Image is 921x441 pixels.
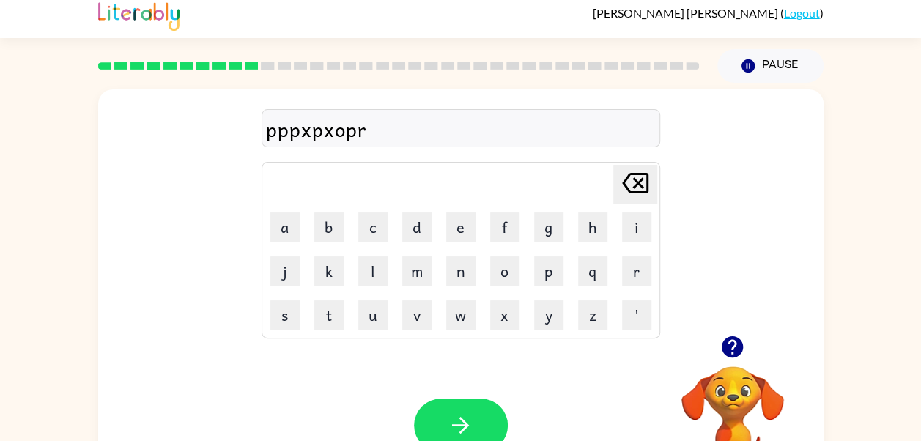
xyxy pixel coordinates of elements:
button: g [534,212,563,242]
button: n [446,256,476,286]
a: Logout [784,6,820,20]
div: ( ) [593,6,824,20]
button: c [358,212,388,242]
button: w [446,300,476,330]
button: z [578,300,607,330]
button: m [402,256,432,286]
button: q [578,256,607,286]
button: b [314,212,344,242]
button: Pause [717,49,824,83]
button: f [490,212,519,242]
button: p [534,256,563,286]
button: x [490,300,519,330]
button: l [358,256,388,286]
button: j [270,256,300,286]
button: r [622,256,651,286]
button: o [490,256,519,286]
button: d [402,212,432,242]
button: i [622,212,651,242]
div: pppxpxopr [266,114,656,144]
button: a [270,212,300,242]
button: t [314,300,344,330]
button: u [358,300,388,330]
button: y [534,300,563,330]
button: s [270,300,300,330]
button: v [402,300,432,330]
button: k [314,256,344,286]
button: e [446,212,476,242]
button: h [578,212,607,242]
button: ' [622,300,651,330]
span: [PERSON_NAME] [PERSON_NAME] [593,6,780,20]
